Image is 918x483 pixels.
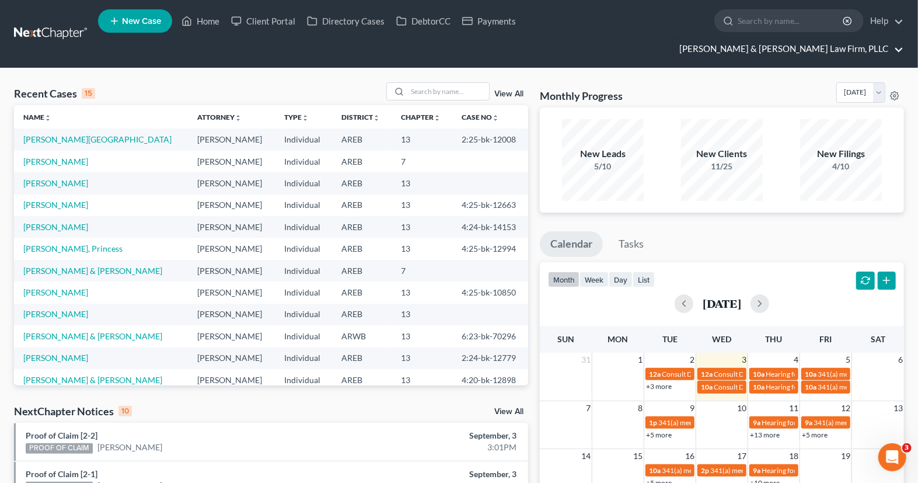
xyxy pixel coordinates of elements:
[341,113,380,121] a: Districtunfold_more
[361,468,516,480] div: September, 3
[753,418,760,427] span: 9a
[284,113,309,121] a: Typeunfold_more
[392,172,452,194] td: 13
[14,86,95,100] div: Recent Cases
[332,369,392,391] td: AREB
[562,161,644,172] div: 5/10
[689,401,696,415] span: 9
[462,113,499,121] a: Case Nounfold_more
[452,325,528,347] td: 6:23-bk-70296
[275,151,332,172] td: Individual
[892,401,904,415] span: 13
[793,353,800,367] span: 4
[902,443,912,453] span: 3
[392,216,452,238] td: 13
[805,383,816,391] span: 10a
[736,401,748,415] span: 10
[805,418,812,427] span: 9a
[753,383,765,391] span: 10a
[26,430,97,440] a: Proof of Claim [2-2]
[23,113,51,121] a: Nameunfold_more
[637,353,644,367] span: 1
[714,370,820,378] span: Consult Date for [PERSON_NAME]
[840,401,851,415] span: 12
[390,11,456,32] a: DebtorCC
[332,216,392,238] td: AREB
[452,216,528,238] td: 4:24-bk-14153
[762,466,853,475] span: Hearing for [PERSON_NAME]
[820,334,832,344] span: Fri
[332,304,392,325] td: AREB
[494,90,523,98] a: View All
[871,334,885,344] span: Sat
[392,348,452,369] td: 13
[452,282,528,303] td: 4:25-bk-10850
[23,134,172,144] a: [PERSON_NAME][GEOGRAPHIC_DATA]
[714,383,820,391] span: Consult Date for [PERSON_NAME]
[608,334,628,344] span: Mon
[681,161,763,172] div: 11/25
[689,353,696,367] span: 2
[23,266,162,276] a: [PERSON_NAME] & [PERSON_NAME]
[392,325,452,347] td: 13
[23,375,162,385] a: [PERSON_NAME] & [PERSON_NAME]
[681,147,763,161] div: New Clients
[713,334,732,344] span: Wed
[23,331,162,341] a: [PERSON_NAME] & [PERSON_NAME]
[494,408,523,416] a: View All
[188,348,275,369] td: [PERSON_NAME]
[118,406,132,416] div: 10
[392,151,452,172] td: 7
[562,147,644,161] div: New Leads
[646,382,672,391] a: +3 more
[766,334,783,344] span: Thu
[23,200,88,210] a: [PERSON_NAME]
[332,238,392,259] td: AREB
[646,430,672,439] a: +5 more
[788,449,800,463] span: 18
[609,272,633,287] button: day
[188,151,275,172] td: [PERSON_NAME]
[540,231,603,257] a: Calendar
[434,114,441,121] i: unfold_more
[302,114,309,121] i: unfold_more
[580,272,609,287] button: week
[225,11,301,32] a: Client Portal
[275,369,332,391] td: Individual
[275,216,332,238] td: Individual
[805,370,816,378] span: 10a
[492,114,499,121] i: unfold_more
[407,83,489,100] input: Search by name...
[361,430,516,442] div: September, 3
[392,282,452,303] td: 13
[452,348,528,369] td: 2:24-bk-12779
[701,383,713,391] span: 10a
[637,401,644,415] span: 8
[840,449,851,463] span: 19
[750,430,780,439] a: +13 more
[275,348,332,369] td: Individual
[703,297,741,310] h2: [DATE]
[662,334,678,344] span: Tue
[753,370,765,378] span: 10a
[766,370,857,378] span: Hearing for [PERSON_NAME]
[23,244,123,253] a: [PERSON_NAME], Princess
[658,418,771,427] span: 341(a) meeting for [PERSON_NAME]
[23,353,88,363] a: [PERSON_NAME]
[608,231,654,257] a: Tasks
[452,194,528,216] td: 4:25-bk-12663
[275,304,332,325] td: Individual
[392,260,452,282] td: 7
[673,39,903,60] a: [PERSON_NAME] & [PERSON_NAME] Law Firm, PLLC
[456,11,522,32] a: Payments
[275,260,332,282] td: Individual
[684,449,696,463] span: 16
[332,348,392,369] td: AREB
[878,443,906,471] iframe: Intercom live chat
[392,194,452,216] td: 13
[23,157,88,166] a: [PERSON_NAME]
[23,178,88,188] a: [PERSON_NAME]
[701,466,709,475] span: 2p
[800,161,882,172] div: 4/10
[275,172,332,194] td: Individual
